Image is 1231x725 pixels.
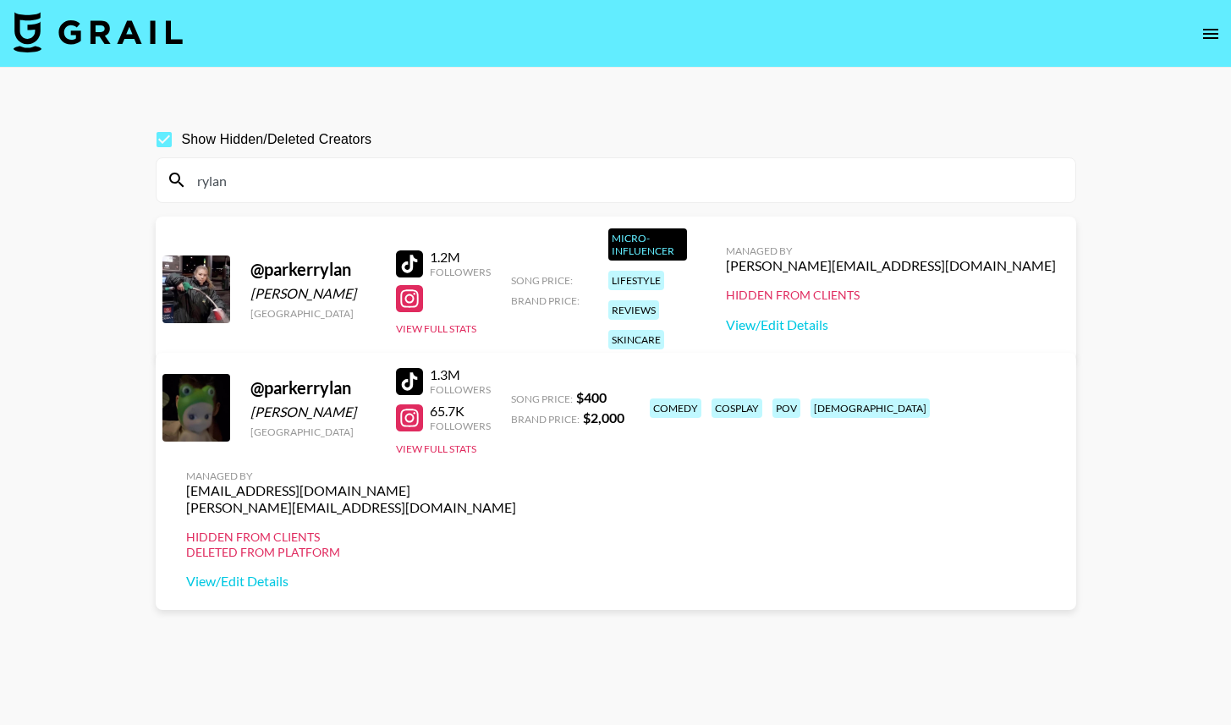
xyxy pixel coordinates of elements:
[511,393,573,405] span: Song Price:
[1194,17,1228,51] button: open drawer
[608,228,687,261] div: Micro-Influencer
[250,285,376,302] div: [PERSON_NAME]
[608,271,664,290] div: lifestyle
[430,266,491,278] div: Followers
[396,322,476,335] button: View Full Stats
[726,316,1056,333] a: View/Edit Details
[430,249,491,266] div: 1.2M
[511,274,573,287] span: Song Price:
[772,398,800,418] div: pov
[187,167,1065,194] input: Search by User Name
[250,426,376,438] div: [GEOGRAPHIC_DATA]
[608,300,659,320] div: reviews
[250,404,376,420] div: [PERSON_NAME]
[430,383,491,396] div: Followers
[511,413,580,426] span: Brand Price:
[14,12,183,52] img: Grail Talent
[186,573,516,590] a: View/Edit Details
[186,470,516,482] div: Managed By
[430,403,491,420] div: 65.7K
[726,244,1056,257] div: Managed By
[712,398,762,418] div: cosplay
[430,420,491,432] div: Followers
[186,530,516,545] div: Hidden from Clients
[726,257,1056,274] div: [PERSON_NAME][EMAIL_ADDRESS][DOMAIN_NAME]
[511,294,580,307] span: Brand Price:
[186,482,516,499] div: [EMAIL_ADDRESS][DOMAIN_NAME]
[250,377,376,398] div: @ parkerrylan
[250,307,376,320] div: [GEOGRAPHIC_DATA]
[583,409,624,426] strong: $ 2,000
[182,129,372,150] span: Show Hidden/Deleted Creators
[250,259,376,280] div: @ parkerrylan
[650,398,701,418] div: comedy
[726,288,1056,303] div: Hidden from Clients
[576,389,607,405] strong: $ 400
[811,398,930,418] div: [DEMOGRAPHIC_DATA]
[186,545,516,560] div: Deleted from Platform
[396,442,476,455] button: View Full Stats
[430,366,491,383] div: 1.3M
[186,499,516,516] div: [PERSON_NAME][EMAIL_ADDRESS][DOMAIN_NAME]
[608,330,664,349] div: skincare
